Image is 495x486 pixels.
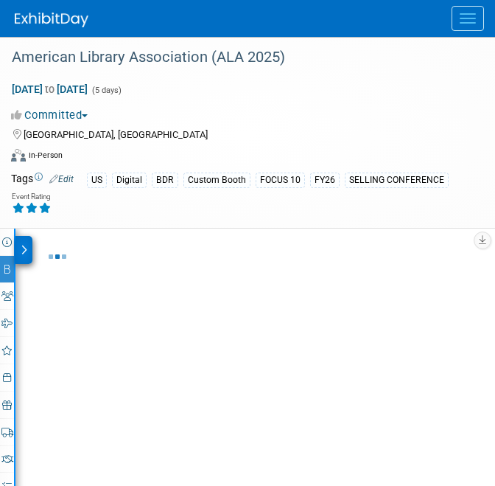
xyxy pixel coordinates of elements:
[152,173,178,188] div: BDR
[11,83,88,96] span: [DATE] [DATE]
[256,173,305,188] div: FOCUS 10
[11,147,466,169] div: Event Format
[11,108,94,123] button: Committed
[91,86,122,95] span: (5 days)
[49,174,74,184] a: Edit
[24,129,208,140] span: [GEOGRAPHIC_DATA], [GEOGRAPHIC_DATA]
[11,149,26,161] img: Format-Inperson.png
[7,44,466,71] div: American Library Association (ALA 2025)
[87,173,107,188] div: US
[112,173,147,188] div: Digital
[43,83,57,95] span: to
[310,173,340,188] div: FY26
[183,173,250,188] div: Custom Booth
[28,150,63,161] div: In-Person
[15,13,88,27] img: ExhibitDay
[49,254,66,259] img: loading...
[345,173,449,188] div: SELLING CONFERENCE
[12,193,52,201] div: Event Rating
[11,171,74,188] td: Tags
[452,6,484,31] button: Menu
